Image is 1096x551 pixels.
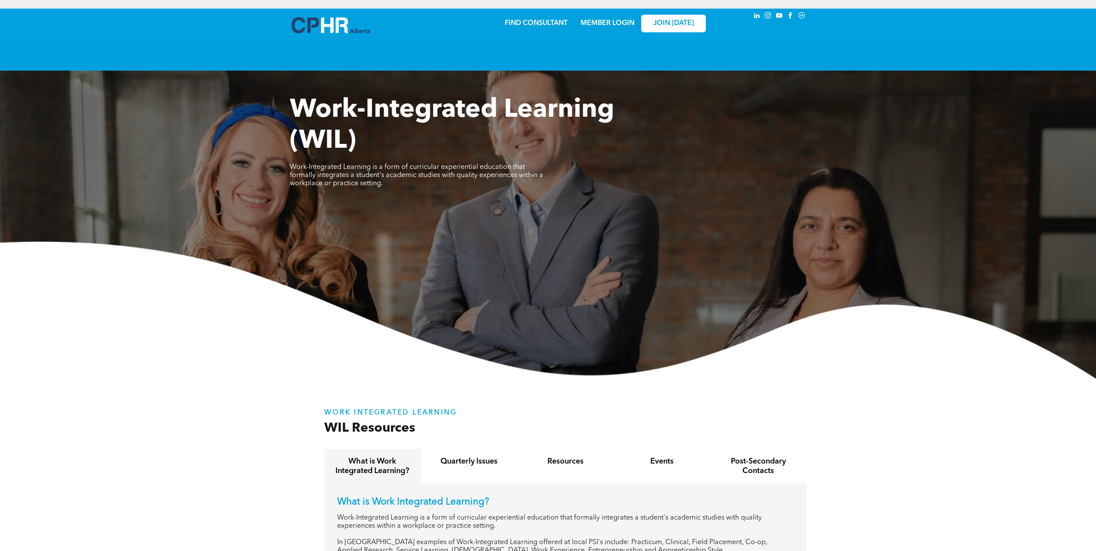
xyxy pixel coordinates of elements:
a: Social network [797,11,807,22]
a: youtube [775,11,784,22]
h4: What is Work Integrated Learning? [332,457,413,476]
h4: Events [621,457,702,466]
strong: WORK INTEGRATED LEARNING [324,409,457,416]
a: JOIN [DATE] [641,15,706,32]
span: WIL Resources [324,422,415,435]
a: MEMBER LOGIN [581,20,634,27]
span: Work-Integrated Learning is a form of curricular experiential education that formally integrates ... [290,164,543,187]
a: facebook [786,11,795,22]
span: JOIN [DATE] [653,19,694,28]
h4: Resources [525,457,606,466]
p: What is Work Integrated Learning? [337,496,794,507]
p: Work-Integrated Learning is a form of curricular experiential education that formally integrates ... [337,514,794,530]
a: instagram [764,11,773,22]
a: linkedin [752,11,762,22]
h4: Post-Secondary Contacts [718,457,799,476]
h4: Quarterly Issues [428,457,509,466]
span: Work-Integrated Learning (WIL) [290,97,614,154]
a: FIND CONSULTANT [505,20,568,27]
img: A blue and white logo for cp alberta [292,17,370,33]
